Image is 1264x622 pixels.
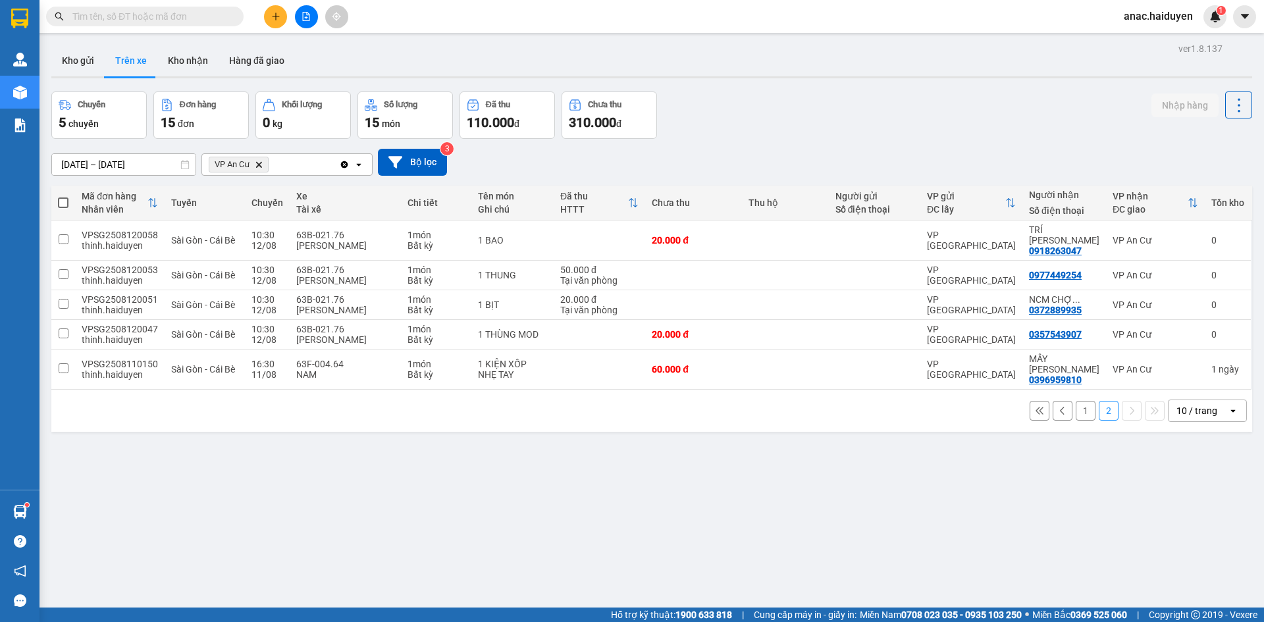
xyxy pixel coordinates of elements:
strong: 1900 633 818 [675,609,732,620]
div: 12/08 [251,240,283,251]
span: VP An Cư [215,159,250,170]
div: VPSG2508110150 [82,359,158,369]
div: NAM [296,369,394,380]
span: copyright [1191,610,1200,619]
sup: 1 [25,503,29,507]
div: 1 BỊT [478,299,547,310]
div: thinh.haiduyen [82,305,158,315]
div: 12/08 [251,305,283,315]
button: Hàng đã giao [219,45,295,76]
strong: 0708 023 035 - 0935 103 250 [901,609,1022,620]
div: TRÍ DŨNG [1029,224,1099,246]
div: VP An Cư [1113,235,1198,246]
div: 1 món [408,230,465,240]
span: 310.000 [569,115,616,130]
button: Chưa thu310.000đ [562,91,657,139]
img: warehouse-icon [13,53,27,66]
div: 10:30 [251,265,283,275]
div: Tên món [478,191,547,201]
button: Khối lượng0kg [255,91,351,139]
div: 0 [1211,299,1244,310]
img: logo-vxr [11,9,28,28]
div: 0372889935 [1029,305,1082,315]
div: MÂY TRẦN [1029,353,1099,375]
button: Đã thu110.000đ [460,91,555,139]
input: Selected VP An Cư. [271,158,273,171]
span: chuyến [68,118,99,129]
span: Sài Gòn - Cái Bè [171,329,235,340]
span: Hỗ trợ kỹ thuật: [611,608,732,622]
div: Tuyến [171,197,238,208]
span: notification [14,565,26,577]
div: NCM CHỢ CÁI NỨA [1029,294,1099,305]
div: 63B-021.76 [296,265,394,275]
div: Mã đơn hàng [82,191,147,201]
span: caret-down [1239,11,1251,22]
div: Thu hộ [749,197,822,208]
button: Kho gửi [51,45,105,76]
div: VP [GEOGRAPHIC_DATA] [927,230,1016,251]
th: Toggle SortBy [554,186,645,220]
div: 20.000 đ [652,329,735,340]
button: Chuyến5chuyến [51,91,147,139]
div: 63F-004.64 [296,359,394,369]
span: | [1137,608,1139,622]
img: solution-icon [13,118,27,132]
span: anac.haiduyen [1113,8,1203,24]
svg: Clear all [339,159,350,170]
div: 16:30 [251,359,283,369]
span: 0 [263,115,270,130]
div: VP nhận [1113,191,1188,201]
div: Số lượng [384,100,417,109]
div: 12/08 [251,275,283,286]
span: Sài Gòn - Cái Bè [171,235,235,246]
div: Đã thu [560,191,628,201]
div: 10:30 [251,294,283,305]
div: 63B-021.76 [296,230,394,240]
div: 63B-021.76 [296,324,394,334]
span: Cung cấp máy in - giấy in: [754,608,856,622]
div: Số điện thoại [1029,205,1099,216]
div: Chi tiết [408,197,465,208]
div: ĐC lấy [927,204,1005,215]
span: 5 [59,115,66,130]
span: món [382,118,400,129]
svg: open [1228,405,1238,416]
th: Toggle SortBy [920,186,1022,220]
div: 20.000 đ [560,294,639,305]
div: thinh.haiduyen [82,334,158,345]
div: 1 món [408,324,465,334]
span: aim [332,12,341,21]
div: 0 [1211,270,1244,280]
sup: 3 [440,142,454,155]
div: VP An Cư [1113,329,1198,340]
img: icon-new-feature [1209,11,1221,22]
span: 1 [1219,6,1223,15]
div: 1 [1211,364,1244,375]
span: ⚪️ [1025,612,1029,617]
div: Ghi chú [478,204,547,215]
span: kg [273,118,282,129]
div: Tài xế [296,204,394,215]
span: 15 [365,115,379,130]
button: 1 [1076,401,1095,421]
div: Xe [296,191,394,201]
span: question-circle [14,535,26,548]
div: Đã thu [486,100,510,109]
div: VP gửi [927,191,1005,201]
span: Miền Nam [860,608,1022,622]
div: Bất kỳ [408,240,465,251]
input: Select a date range. [52,154,196,175]
span: đơn [178,118,194,129]
button: file-add [295,5,318,28]
div: 1 THUNG [478,270,547,280]
div: Tại văn phòng [560,275,639,286]
div: [PERSON_NAME] [296,334,394,345]
div: VPSG2508120053 [82,265,158,275]
span: file-add [302,12,311,21]
span: đ [616,118,621,129]
div: 1 món [408,359,465,369]
div: 50.000 đ [560,265,639,275]
span: VP An Cư, close by backspace [209,157,269,172]
button: 2 [1099,401,1119,421]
